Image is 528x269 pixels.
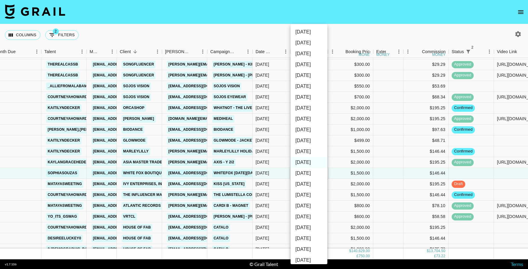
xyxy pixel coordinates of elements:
li: [DATE] [291,233,327,244]
li: [DATE] [291,190,327,200]
li: [DATE] [291,255,327,266]
li: [DATE] [291,168,327,179]
li: [DATE] [291,48,327,59]
li: [DATE] [291,135,327,146]
li: [DATE] [291,27,327,37]
li: [DATE] [291,81,327,92]
li: [DATE] [291,103,327,114]
li: [DATE] [291,157,327,168]
li: [DATE] [291,211,327,222]
li: [DATE] [291,146,327,157]
li: [DATE] [291,244,327,255]
li: [DATE] [291,92,327,103]
li: [DATE] [291,59,327,70]
li: [DATE] [291,222,327,233]
li: [DATE] [291,37,327,48]
li: [DATE] [291,200,327,211]
li: [DATE] [291,70,327,81]
li: [DATE] [291,179,327,190]
li: [DATE] [291,124,327,135]
li: [DATE] [291,114,327,124]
